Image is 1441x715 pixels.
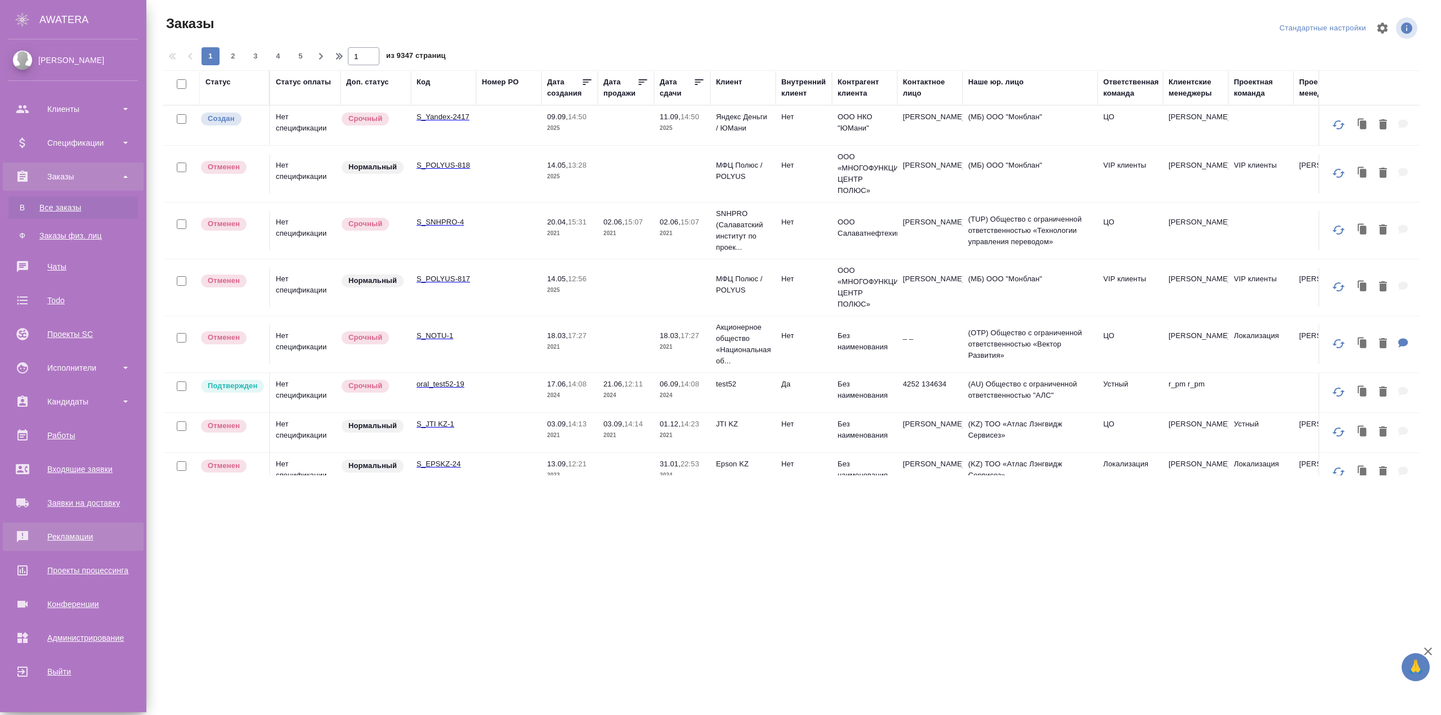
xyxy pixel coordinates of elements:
td: [PERSON_NAME] [1163,106,1228,145]
p: S_JTI KZ-1 [417,419,471,430]
span: 5 [292,51,310,62]
p: 14:50 [681,113,699,121]
div: AWATERA [39,8,146,31]
td: (OTP) Общество с ограниченной ответственностью «Вектор Развития» [963,322,1098,367]
p: 14:08 [681,380,699,388]
button: Удалить [1373,219,1393,242]
td: [PERSON_NAME] [1294,268,1359,307]
div: Проектная команда [1234,77,1288,99]
p: Нормальный [348,275,397,286]
td: (TUP) Общество с ограниченной ответственностью «Технологии управления переводом» [963,208,1098,253]
td: Нет спецификации [270,211,341,250]
p: 2025 [547,285,592,296]
a: Todo [3,286,144,314]
a: Проекты SC [3,320,144,348]
p: 2025 [547,123,592,134]
td: [PERSON_NAME] [1163,325,1228,364]
p: 15:31 [568,218,587,226]
td: _ _ [897,325,963,364]
p: 14:23 [681,420,699,428]
td: (KZ) ТОО «Атлас Лэнгвидж Сервисез» [963,413,1098,452]
div: Статус по умолчанию для стандартных заказов [341,273,405,289]
p: 14.05, [547,161,568,169]
td: (МБ) ООО "Монблан" [963,154,1098,194]
p: 2023 [547,470,592,481]
div: Дата создания [547,77,581,99]
p: МФЦ Полюс / POLYUS [716,160,770,182]
span: 4 [269,51,287,62]
div: Выставляет КМ после уточнения всех необходимых деталей и получения согласия клиента на запуск. С ... [200,379,263,394]
div: Статус [205,77,231,88]
p: 2021 [660,341,705,353]
div: Спецификации [8,134,138,151]
a: Конференции [3,590,144,618]
td: [PERSON_NAME] [1294,453,1359,492]
p: 02.06, [660,218,681,226]
div: Выставляется автоматически при создании заказа [200,111,263,127]
td: [PERSON_NAME] [897,413,963,452]
p: 03.09, [547,420,568,428]
button: Клонировать [1352,332,1373,356]
a: Чаты [3,253,144,281]
span: 🙏 [1406,655,1425,679]
td: ЦО [1098,325,1163,364]
div: Исполнители [8,359,138,376]
div: Выставляется автоматически, если на указанный объем услуг необходимо больше времени в стандартном... [341,111,405,127]
button: 🙏 [1402,653,1430,681]
p: 2021 [603,430,648,441]
p: 22:53 [681,460,699,468]
p: Нет [781,458,826,470]
p: Нормальный [348,460,397,471]
div: Чаты [8,258,138,275]
button: Клонировать [1352,381,1373,404]
p: Отменен [208,332,240,343]
p: 2021 [660,228,705,239]
span: 3 [247,51,265,62]
div: Выставляет КМ после отмены со стороны клиента. Если уже после запуска – КМ пишет ПМу про отмену, ... [200,458,263,474]
p: Нет [781,273,826,285]
a: Администрирование [3,624,144,652]
p: ООО Салаватнефтехимпроект [838,217,892,239]
div: Работы [8,427,138,444]
p: Да [781,379,826,390]
button: Удалить [1373,461,1393,484]
div: Код [417,77,430,88]
div: Входящие заявки [8,461,138,478]
td: [PERSON_NAME] [1163,211,1228,250]
td: Локализация [1228,325,1294,364]
button: 3 [247,47,265,65]
p: 09.09, [547,113,568,121]
div: Доп. статус [346,77,389,88]
td: r_pm r_pm [1163,373,1228,412]
div: Выставляет КМ после отмены со стороны клиента. Если уже после запуска – КМ пишет ПМу про отмену, ... [200,330,263,345]
p: 06.09, [660,380,681,388]
p: 11.09, [660,113,681,121]
p: 01.12, [660,420,681,428]
div: Контактное лицо [903,77,957,99]
p: S_POLYUS-817 [417,273,471,285]
p: 2024 [660,390,705,401]
a: Работы [3,421,144,449]
button: Обновить [1325,379,1352,406]
p: Нормальный [348,161,397,173]
p: Отменен [208,218,240,230]
div: Ответственная команда [1103,77,1159,99]
a: Заявки на доставку [3,489,144,517]
p: Отменен [208,420,240,431]
p: Отменен [208,275,240,286]
td: [PERSON_NAME] [897,268,963,307]
td: [PERSON_NAME] [1163,453,1228,492]
p: S_SNHPRO-4 [417,217,471,228]
td: (KZ) ТОО «Атлас Лэнгвидж Сервисез» [963,453,1098,492]
button: 2 [224,47,242,65]
p: 14:50 [568,113,587,121]
button: Клонировать [1352,461,1373,484]
p: 2025 [660,123,705,134]
td: [PERSON_NAME] [1294,325,1359,364]
p: Срочный [348,113,382,124]
p: 12:56 [568,275,587,283]
a: Входящие заявки [3,455,144,483]
p: 15:07 [681,218,699,226]
td: Локализация [1098,453,1163,492]
div: Todo [8,292,138,309]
